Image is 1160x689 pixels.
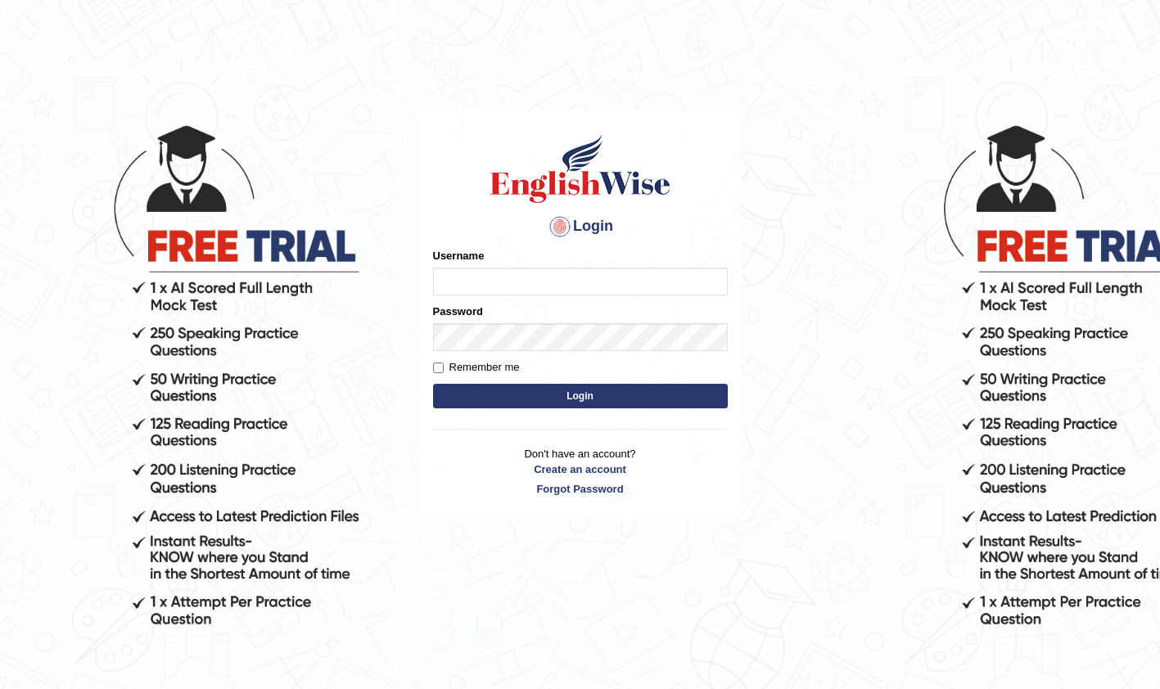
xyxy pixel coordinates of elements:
label: Password [433,304,483,319]
h4: Login [433,214,728,240]
img: Logo of English Wise sign in for intelligent practice with AI [487,132,674,205]
label: Username [433,248,485,263]
label: Remember me [433,359,520,376]
button: Login [433,384,728,408]
a: Forgot Password [433,481,728,497]
a: Create an account [433,462,728,477]
p: Don't have an account? [433,446,728,497]
input: Remember me [433,363,444,373]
